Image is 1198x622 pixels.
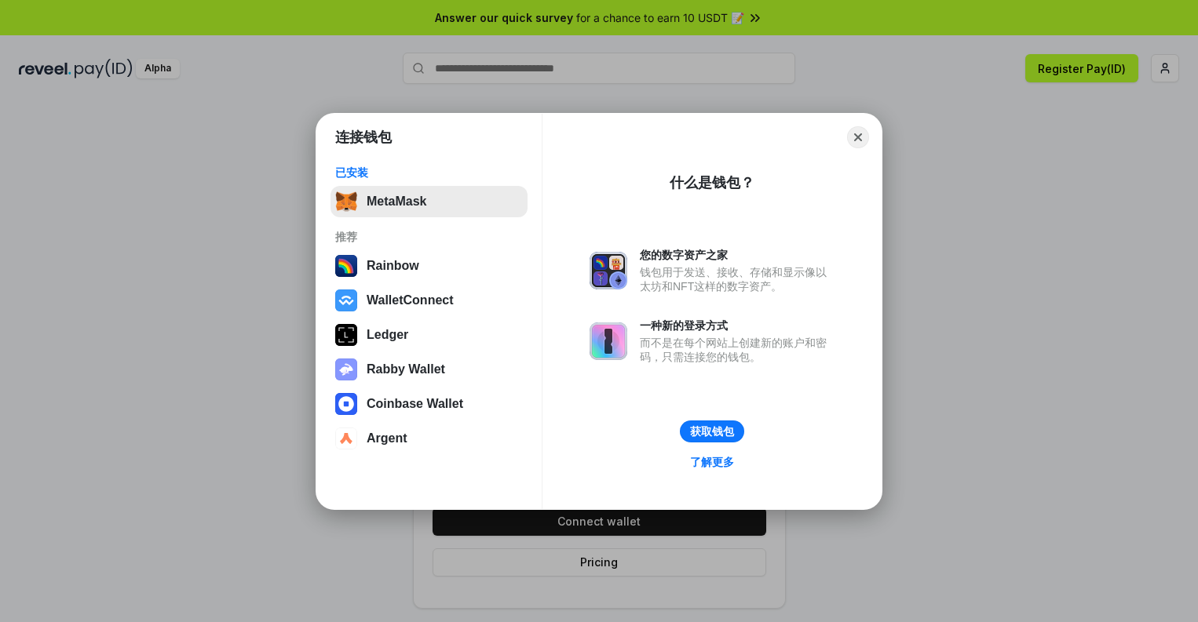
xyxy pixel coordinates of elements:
button: MetaMask [331,186,528,217]
div: 已安装 [335,166,523,180]
div: Coinbase Wallet [367,397,463,411]
img: svg+xml,%3Csvg%20xmlns%3D%22http%3A%2F%2Fwww.w3.org%2F2000%2Fsvg%22%20fill%3D%22none%22%20viewBox... [590,252,627,289]
img: svg+xml,%3Csvg%20xmlns%3D%22http%3A%2F%2Fwww.w3.org%2F2000%2Fsvg%22%20fill%3D%22none%22%20viewBox... [590,322,627,360]
img: svg+xml,%3Csvg%20fill%3D%22none%22%20height%3D%2233%22%20viewBox%3D%220%200%2035%2033%22%20width%... [335,191,357,213]
div: Rainbow [367,259,419,273]
div: Argent [367,431,407,446]
div: 而不是在每个网站上创建新的账户和密码，只需连接您的钱包。 [640,336,835,364]
button: WalletConnect [331,285,528,316]
img: svg+xml,%3Csvg%20xmlns%3D%22http%3A%2F%2Fwww.w3.org%2F2000%2Fsvg%22%20fill%3D%22none%22%20viewBox... [335,358,357,380]
div: 什么是钱包？ [670,173,754,192]
button: Argent [331,423,528,454]
button: Ledger [331,319,528,351]
img: svg+xml,%3Csvg%20width%3D%22120%22%20height%3D%22120%22%20viewBox%3D%220%200%20120%20120%22%20fil... [335,255,357,277]
button: Coinbase Wallet [331,388,528,420]
div: 了解更多 [690,455,734,469]
div: 推荐 [335,230,523,244]
button: 获取钱包 [680,420,744,442]
div: 获取钱包 [690,424,734,438]
img: svg+xml,%3Csvg%20width%3D%2228%22%20height%3D%2228%22%20viewBox%3D%220%200%2028%2028%22%20fill%3D... [335,393,357,415]
button: Rabby Wallet [331,354,528,385]
h1: 连接钱包 [335,128,392,147]
div: Rabby Wallet [367,362,445,376]
button: Close [847,126,869,148]
img: svg+xml,%3Csvg%20xmlns%3D%22http%3A%2F%2Fwww.w3.org%2F2000%2Fsvg%22%20width%3D%2228%22%20height%3... [335,324,357,346]
div: Ledger [367,328,408,342]
a: 了解更多 [681,452,743,472]
button: Rainbow [331,250,528,282]
div: 您的数字资产之家 [640,248,835,262]
img: svg+xml,%3Csvg%20width%3D%2228%22%20height%3D%2228%22%20viewBox%3D%220%200%2028%2028%22%20fill%3D... [335,289,357,311]
img: svg+xml,%3Csvg%20width%3D%2228%22%20height%3D%2228%22%20viewBox%3D%220%200%2028%2028%22%20fill%3D... [335,427,357,449]
div: WalletConnect [367,293,454,307]
div: MetaMask [367,195,426,209]
div: 钱包用于发送、接收、存储和显示像以太坊和NFT这样的数字资产。 [640,265,835,293]
div: 一种新的登录方式 [640,318,835,333]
